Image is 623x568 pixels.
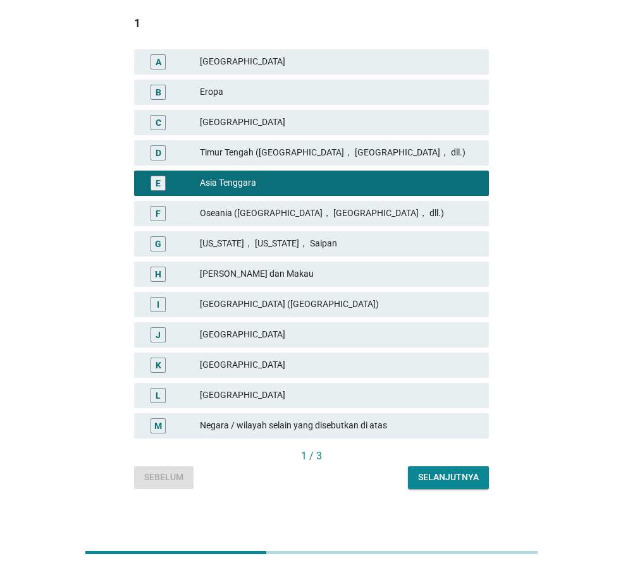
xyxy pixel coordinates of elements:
[200,236,479,251] div: [US_STATE]， [US_STATE]， Saipan
[156,146,161,159] div: D
[200,145,479,160] div: Timur Tengah ([GEOGRAPHIC_DATA]， [GEOGRAPHIC_DATA]， dll.)
[156,207,161,220] div: F
[200,267,479,282] div: [PERSON_NAME] dan Makau
[200,297,479,312] div: [GEOGRAPHIC_DATA] ([GEOGRAPHIC_DATA])
[200,54,479,69] div: [GEOGRAPHIC_DATA]
[156,358,161,372] div: K
[156,176,161,190] div: E
[200,176,479,191] div: Asia Tenggara
[200,418,479,433] div: Negara / wilayah selain yang disebutkan di atas
[200,388,479,403] div: [GEOGRAPHIC_DATA]
[156,116,161,129] div: C
[418,471,479,484] div: Selanjutnya
[200,327,479,342] div: [GEOGRAPHIC_DATA]
[200,85,479,100] div: Eropa
[200,206,479,221] div: Oseania ([GEOGRAPHIC_DATA]， [GEOGRAPHIC_DATA]， dll.)
[155,237,161,250] div: G
[408,466,489,489] button: Selanjutnya
[134,449,489,464] div: 1 / 3
[156,55,161,68] div: A
[156,328,161,341] div: J
[200,115,479,130] div: [GEOGRAPHIC_DATA]
[200,358,479,373] div: [GEOGRAPHIC_DATA]
[156,389,161,402] div: L
[156,85,161,99] div: B
[134,15,489,32] div: 1
[155,267,161,281] div: H
[157,298,159,311] div: I
[154,419,162,432] div: M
